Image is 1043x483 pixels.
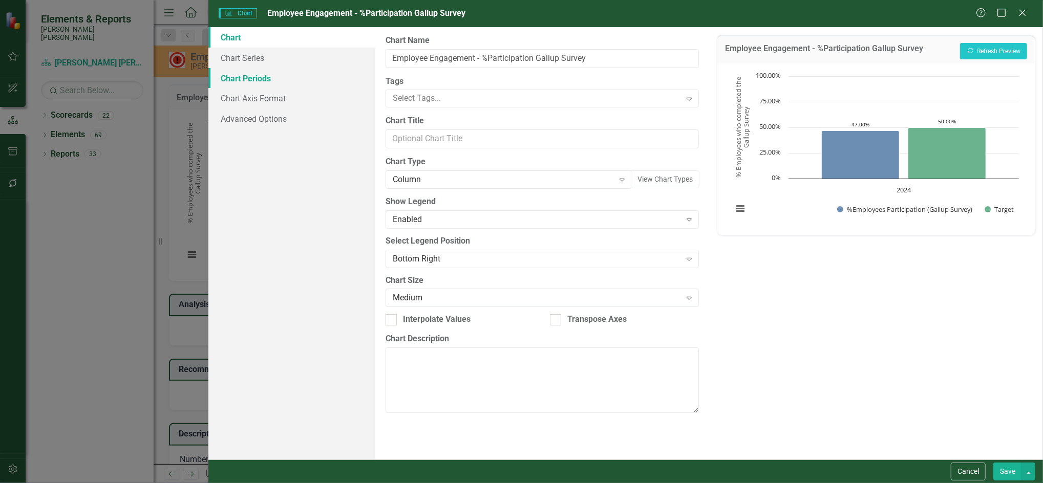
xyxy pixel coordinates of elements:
h3: Employee Engagement - %Participation Gallup Survey​ [725,44,923,56]
span: Chart [219,8,257,18]
a: Chart Axis Format [208,88,375,108]
g: Target, bar series 2 of 2 with 1 bar. [908,127,986,179]
label: Show Legend [386,196,699,208]
span: Employee Engagement - %Participation Gallup Survey​ [267,8,465,18]
label: Chart Size [386,275,699,287]
label: Tags [386,76,699,87]
text: 75.00% [759,96,781,105]
button: View chart menu, Chart [733,201,748,215]
label: Select Legend Position [386,235,699,247]
button: Show Target [985,205,1014,214]
input: Optional Chart Title [386,129,699,148]
label: Chart Title [386,115,699,127]
text: 47.00% [852,121,869,128]
button: Save [993,463,1022,480]
path: 2024, 50. Target. [908,127,986,179]
div: Interpolate Values [403,314,471,325]
text: 50.00% [759,122,781,131]
div: Transpose Axes [567,314,627,325]
button: Show %Employees Participation (Gallup Survey) [837,205,973,214]
a: Chart Series [208,48,375,68]
label: Chart Type [386,156,699,168]
button: Refresh Preview [960,43,1027,59]
div: Bottom Right [393,253,680,265]
label: Chart Description [386,333,699,345]
text: 25.00% [759,147,781,157]
text: 0% [772,173,781,182]
path: 2024, 47. %Employees Participation (Gallup Survey). [822,130,900,179]
text: 50.00% [938,118,956,125]
text: % Employees who completed the Gallup Survey [734,77,751,178]
text: 2024 [897,185,911,194]
a: Chart Periods [208,68,375,89]
div: Enabled [393,213,680,225]
label: Chart Name [386,35,699,47]
div: Medium [393,292,680,304]
div: Chart. Highcharts interactive chart. [728,71,1025,225]
button: Cancel [951,463,986,480]
a: Advanced Options [208,108,375,129]
svg: Interactive chart [728,71,1024,225]
div: Column [393,174,613,186]
g: %Employees Participation (Gallup Survey), bar series 1 of 2 with 1 bar. [822,130,900,179]
a: Chart [208,27,375,48]
button: View Chart Types [631,170,699,188]
text: 100.00% [756,71,781,80]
